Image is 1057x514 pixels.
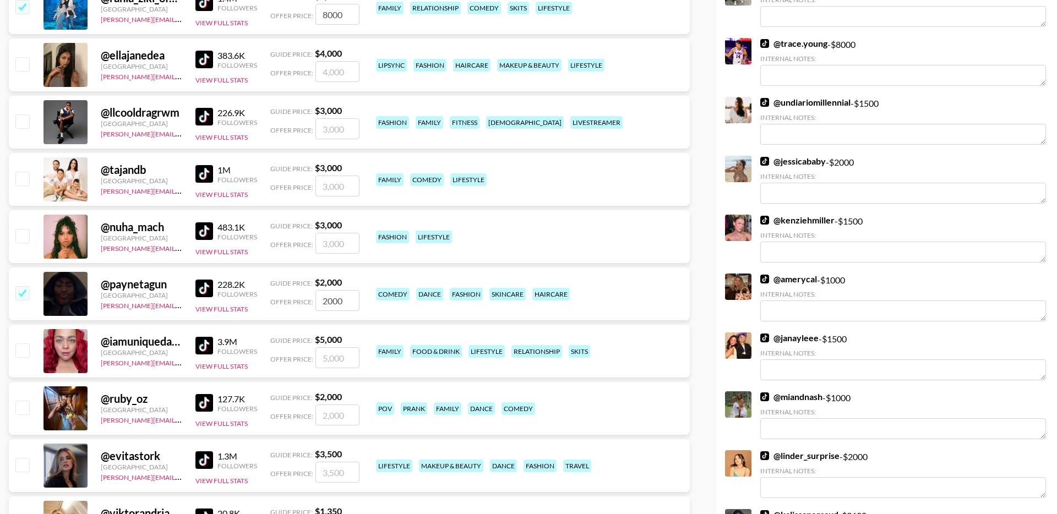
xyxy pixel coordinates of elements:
a: [PERSON_NAME][EMAIL_ADDRESS][DOMAIN_NAME] [101,185,264,195]
div: 1M [217,165,257,176]
div: Followers [217,118,257,127]
img: TikTok [195,108,213,125]
div: dance [468,402,495,415]
img: TikTok [760,98,769,107]
div: livestreamer [570,116,623,129]
div: Followers [217,4,257,12]
div: 3.9M [217,336,257,347]
a: @kenziehmiller [760,215,835,226]
button: View Full Stats [195,362,248,370]
div: Internal Notes: [760,467,1046,475]
span: Offer Price: [270,12,313,20]
strong: $ 3,000 [315,105,342,116]
div: fashion [524,460,557,472]
div: Followers [217,462,257,470]
input: 3,500 [315,462,359,483]
div: family [434,402,461,415]
img: TikTok [760,157,769,166]
input: 3,000 [315,118,359,139]
div: family [376,173,404,186]
div: pov [376,402,394,415]
button: View Full Stats [195,248,248,256]
img: TikTok [760,216,769,225]
div: Internal Notes: [760,290,1046,298]
a: [PERSON_NAME][EMAIL_ADDRESS][DOMAIN_NAME] [101,70,264,81]
div: Followers [217,176,257,184]
div: Followers [217,290,257,298]
a: [PERSON_NAME][EMAIL_ADDRESS][DOMAIN_NAME] [101,13,264,24]
button: View Full Stats [195,190,248,199]
div: family [376,345,404,358]
div: fashion [376,231,409,243]
div: @ nuha_mach [101,220,182,234]
button: View Full Stats [195,19,248,27]
div: [GEOGRAPHIC_DATA] [101,5,182,13]
strong: $ 5,000 [315,334,342,345]
button: View Full Stats [195,305,248,313]
span: Guide Price: [270,222,313,230]
div: haircare [532,288,570,300]
span: Guide Price: [270,336,313,345]
img: TikTok [760,39,769,48]
a: @undiariomillennial [760,97,851,108]
a: [PERSON_NAME][EMAIL_ADDRESS][DOMAIN_NAME] [101,299,264,310]
span: Guide Price: [270,165,313,173]
div: - $ 1500 [760,332,1046,380]
img: TikTok [760,392,769,401]
div: skits [508,2,529,14]
div: Internal Notes: [760,172,1046,181]
div: fashion [376,116,409,129]
span: Offer Price: [270,240,313,249]
div: family [376,2,404,14]
div: Internal Notes: [760,113,1046,122]
div: travel [563,460,591,472]
div: lipsync [376,59,407,72]
button: View Full Stats [195,477,248,485]
a: @linder_surprise [760,450,840,461]
div: - $ 1500 [760,97,1046,145]
div: dance [490,460,517,472]
span: Offer Price: [270,69,313,77]
div: comedy [467,2,501,14]
span: Guide Price: [270,107,313,116]
div: [GEOGRAPHIC_DATA] [101,234,182,242]
div: lifestyle [568,59,604,72]
a: [PERSON_NAME][EMAIL_ADDRESS][DOMAIN_NAME] [101,242,264,253]
span: Offer Price: [270,126,313,134]
div: [GEOGRAPHIC_DATA] [101,291,182,299]
div: Followers [217,61,257,69]
a: @amerycal [760,274,817,285]
div: food & drink [410,345,462,358]
img: TikTok [195,451,213,469]
div: - $ 1000 [760,391,1046,439]
input: 2,000 [315,404,359,425]
img: TikTok [760,275,769,283]
div: 127.7K [217,393,257,404]
span: Offer Price: [270,183,313,192]
img: TikTok [760,451,769,460]
div: 1.3M [217,451,257,462]
img: TikTok [195,337,213,354]
a: [PERSON_NAME][EMAIL_ADDRESS][DOMAIN_NAME] [101,357,264,367]
div: fitness [450,116,480,129]
div: haircare [453,59,491,72]
div: 383.6K [217,50,257,61]
strong: $ 4,000 [315,48,342,58]
div: @ llcooldragrwm [101,106,182,119]
div: comedy [376,288,410,300]
div: skincare [489,288,526,300]
div: lifestyle [450,173,487,186]
span: Offer Price: [270,298,313,306]
img: TikTok [760,333,769,342]
a: @jessicababy [760,156,826,167]
a: [PERSON_NAME][EMAIL_ADDRESS][DOMAIN_NAME] [101,414,264,424]
img: TikTok [195,51,213,68]
div: @ evitastork [101,449,182,463]
a: @janayleee [760,332,819,343]
a: @trace.young [760,38,827,49]
span: Guide Price: [270,393,313,402]
div: Internal Notes: [760,231,1046,239]
span: Guide Price: [270,50,313,58]
div: lifestyle [468,345,505,358]
img: TikTok [195,165,213,183]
